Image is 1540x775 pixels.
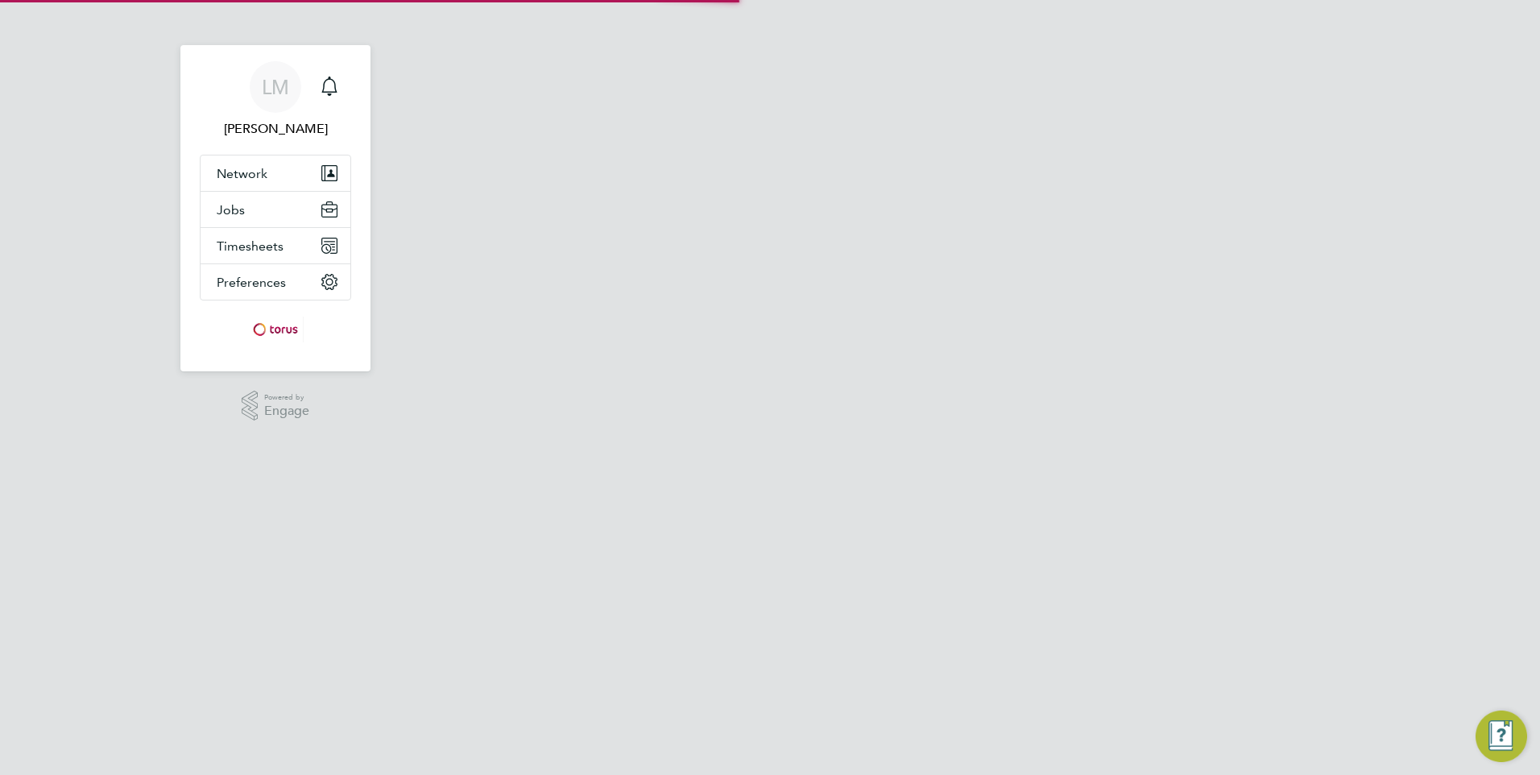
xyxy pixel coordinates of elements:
[217,202,245,218] span: Jobs
[180,45,371,371] nav: Main navigation
[201,155,350,191] button: Network
[200,119,351,139] span: Laura McGuiness
[264,404,309,418] span: Engage
[201,264,350,300] button: Preferences
[262,77,289,97] span: LM
[201,228,350,263] button: Timesheets
[247,317,304,342] img: torus-logo-retina.png
[217,238,284,254] span: Timesheets
[217,275,286,290] span: Preferences
[242,391,310,421] a: Powered byEngage
[200,317,351,342] a: Go to home page
[1476,711,1527,762] button: Engage Resource Center
[264,391,309,404] span: Powered by
[200,61,351,139] a: LM[PERSON_NAME]
[201,192,350,227] button: Jobs
[217,166,267,181] span: Network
